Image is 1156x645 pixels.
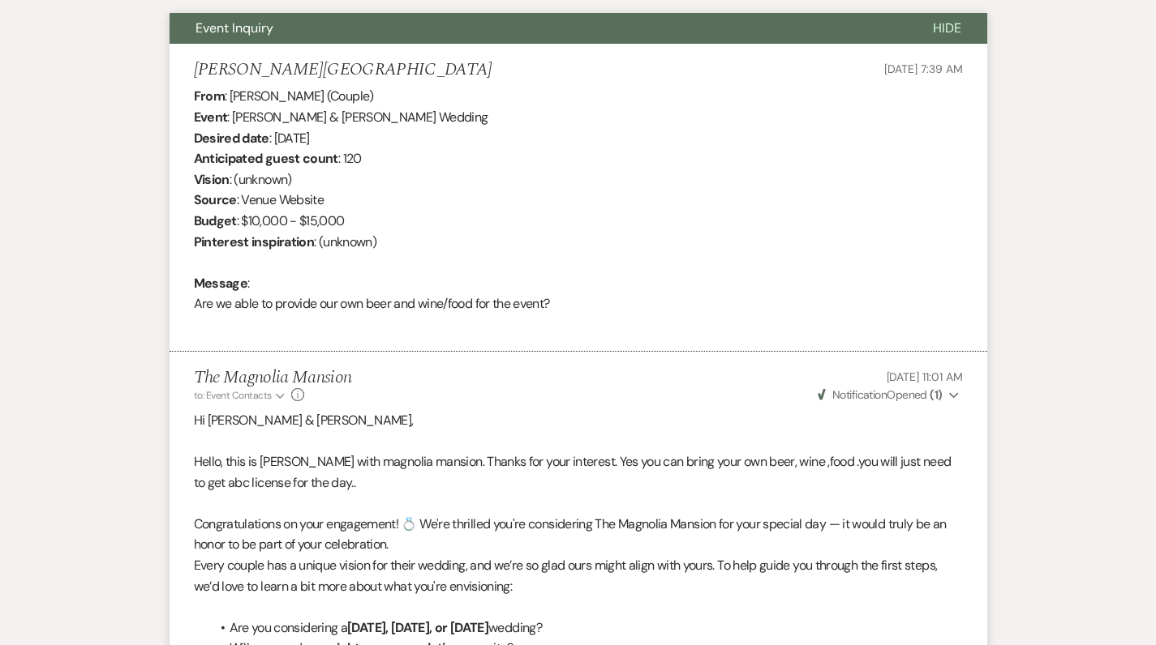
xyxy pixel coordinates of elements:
[884,62,962,76] span: [DATE] 7:39 AM
[194,275,248,292] b: Message
[194,451,963,493] p: Hello, this is [PERSON_NAME] with magnolia mansion. Thanks for your interest. Yes you can bring y...
[194,212,237,229] b: Budget
[930,387,942,402] strong: ( 1 )
[194,555,963,596] p: Every couple has a unique vision for their wedding, and we’re so glad ours might align with yours...
[194,191,237,208] b: Source
[194,109,228,126] b: Event
[210,617,963,639] li: Are you considering a wedding?
[194,88,225,105] b: From
[194,60,492,80] h5: [PERSON_NAME][GEOGRAPHIC_DATA]
[194,150,338,167] b: Anticipated guest count
[194,171,230,188] b: Vision
[818,387,943,402] span: Opened
[194,410,963,431] p: Hi [PERSON_NAME] & [PERSON_NAME],
[194,389,272,402] span: to: Event Contacts
[933,19,961,36] span: Hide
[194,388,287,403] button: to: Event Contacts
[196,19,273,36] span: Event Inquiry
[194,514,963,555] p: Congratulations on your engagement! 💍 We're thrilled you're considering The Magnolia Mansion for ...
[194,368,352,388] h5: The Magnolia Mansion
[832,387,887,402] span: Notification
[815,387,963,404] button: NotificationOpened (1)
[347,619,488,636] strong: [DATE], [DATE], or [DATE]
[170,13,907,44] button: Event Inquiry
[194,233,315,250] b: Pinterest inspiration
[194,130,269,147] b: Desired date
[907,13,987,44] button: Hide
[887,369,963,384] span: [DATE] 11:01 AM
[194,86,963,335] div: : [PERSON_NAME] (Couple) : [PERSON_NAME] & [PERSON_NAME] Wedding : [DATE] : 120 : (unknown) : Ven...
